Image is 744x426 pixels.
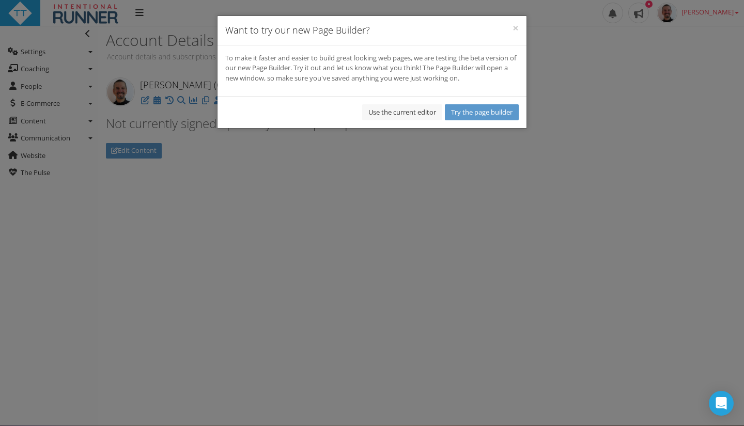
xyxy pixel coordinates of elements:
button: Use the current editor [362,104,442,120]
div: Open Intercom Messenger [709,391,734,416]
button: Try the page builder [445,104,519,120]
h4: Want to try our new Page Builder? [225,24,519,37]
p: To make it faster and easier to build great looking web pages, we are testing the beta version of... [225,53,519,84]
button: × [513,23,519,34]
